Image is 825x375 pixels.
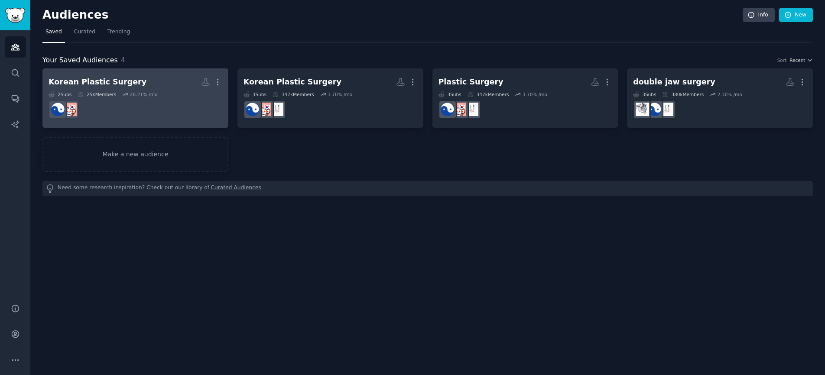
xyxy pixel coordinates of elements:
div: 347k Members [273,91,314,97]
div: Need some research inspiration? Check out our library of [42,181,813,196]
img: SeoulPlasticSurgery [246,103,259,116]
div: 2 Sub s [49,91,71,97]
a: Make a new audience [42,137,228,172]
span: Trending [107,28,130,36]
div: Plastic Surgery [438,77,503,87]
a: Plastic Surgery3Subs347kMembers3.70% /moPlasticSurgeryKoreaSeoulBeautySeoulPlasticSurgery [432,68,618,128]
a: Korean Plastic Surgery3Subs347kMembers3.70% /moPlasticSurgeryKoreaSeoulBeautySeoulPlasticSurgery [237,68,423,128]
div: Korean Plastic Surgery [49,77,146,87]
img: SeoulPlasticSurgery [441,103,454,116]
img: PlasticSurgery [270,103,283,116]
div: Sort [777,57,787,63]
img: KoreaSeoulBeauty [258,103,271,116]
img: jawsurgery [636,103,649,116]
div: Korean Plastic Surgery [244,77,341,87]
span: Recent [789,57,805,63]
div: 347k Members [468,91,509,97]
div: double jaw surgery [633,77,715,87]
a: Curated [71,25,98,43]
div: 3.70 % /mo [328,91,352,97]
div: 380k Members [662,91,704,97]
img: SeoulPlasticSurgery [51,103,65,116]
img: PlasticSurgery [465,103,478,116]
a: double jaw surgery3Subs380kMembers2.30% /moPlasticSurgerySeoulPlasticSurgeryjawsurgery [627,68,813,128]
div: 3 Sub s [438,91,461,97]
span: Your Saved Audiences [42,55,118,66]
a: Trending [104,25,133,43]
span: 4 [121,56,125,64]
div: 25k Members [78,91,116,97]
img: KoreaSeoulBeauty [63,103,77,116]
div: 2.30 % /mo [718,91,742,97]
div: 3 Sub s [633,91,656,97]
button: Recent [789,57,813,63]
img: PlasticSurgery [660,103,673,116]
div: 3 Sub s [244,91,266,97]
h2: Audiences [42,8,743,22]
img: KoreaSeoulBeauty [453,103,466,116]
div: 3.70 % /mo [523,91,547,97]
a: Saved [42,25,65,43]
img: GummySearch logo [5,8,25,23]
a: Info [743,8,775,23]
div: 28.21 % /mo [130,91,158,97]
span: Saved [45,28,62,36]
a: New [779,8,813,23]
a: Korean Plastic Surgery2Subs25kMembers28.21% /moKoreaSeoulBeautySeoulPlasticSurgery [42,68,228,128]
a: Curated Audiences [211,184,261,193]
img: SeoulPlasticSurgery [648,103,661,116]
span: Curated [74,28,95,36]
